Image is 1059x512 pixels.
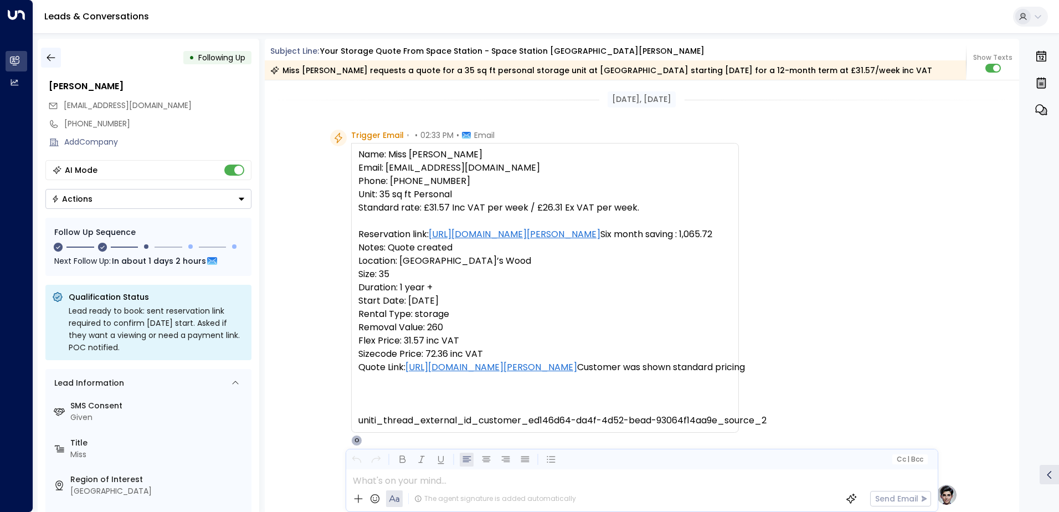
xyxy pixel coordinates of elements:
div: • [189,48,194,68]
button: Cc|Bcc [892,454,927,465]
label: SMS Consent [70,400,247,412]
p: Qualification Status [69,291,245,303]
span: Email [474,130,495,141]
div: Next Follow Up: [54,255,243,267]
span: [EMAIL_ADDRESS][DOMAIN_NAME] [64,100,192,111]
div: [DATE], [DATE] [608,91,676,107]
span: Trigger Email [351,130,404,141]
a: Leads & Conversations [44,10,149,23]
label: Region of Interest [70,474,247,485]
div: Button group with a nested menu [45,189,251,209]
div: Miss [70,449,247,460]
div: Lead Information [50,377,124,389]
div: [PERSON_NAME] [49,80,251,93]
div: Miss [PERSON_NAME] requests a quote for a 35 sq ft personal storage unit at [GEOGRAPHIC_DATA] sta... [270,65,932,76]
span: • [407,130,409,141]
span: Following Up [198,52,245,63]
span: • [456,130,459,141]
button: Redo [369,453,383,467]
div: The agent signature is added automatically [414,494,576,504]
div: O [351,435,362,446]
span: Subject Line: [270,45,319,57]
a: [URL][DOMAIN_NAME][PERSON_NAME] [429,228,600,241]
span: 02:33 PM [420,130,454,141]
button: Undo [349,453,363,467]
div: Your storage quote from Space Station - Space Station [GEOGRAPHIC_DATA][PERSON_NAME] [320,45,705,57]
span: In about 1 days 2 hours [112,255,206,267]
div: Lead ready to book: sent reservation link required to confirm [DATE] start. Asked if they want a ... [69,305,245,354]
span: baileyharrington@outlook.com [64,100,192,111]
label: Title [70,437,247,449]
div: [GEOGRAPHIC_DATA] [70,485,247,497]
a: [URL][DOMAIN_NAME][PERSON_NAME] [405,361,577,374]
div: Actions [52,194,92,204]
div: Given [70,412,247,423]
div: Follow Up Sequence [54,227,243,238]
div: AI Mode [65,165,97,176]
button: Actions [45,189,251,209]
span: Show Texts [973,53,1012,63]
div: [PHONE_NUMBER] [64,118,251,130]
pre: Name: Miss [PERSON_NAME] Email: [EMAIL_ADDRESS][DOMAIN_NAME] Phone: [PHONE_NUMBER] Unit: 35 sq ft... [358,148,732,427]
div: AddCompany [64,136,251,148]
span: | [907,455,909,463]
span: Cc Bcc [896,455,923,463]
img: profile-logo.png [935,484,958,506]
span: • [415,130,418,141]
